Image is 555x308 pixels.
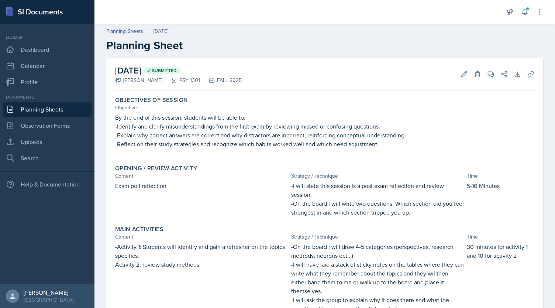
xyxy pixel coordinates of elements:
p: -On the board i will draw 4-5 categories (perspectives, research methods, neurons ect...) [291,242,464,260]
div: Content [115,172,288,180]
div: Time [467,233,534,241]
p: -I will have laid a stack of sticky notes on the tables where they can write what they remember a... [291,260,464,295]
label: Objectives of Session [115,96,188,104]
p: -Explain why correct answers are correct and why distractors are incorrect, reinforcing conceptua... [115,131,534,140]
label: Main Activities [115,226,163,233]
h2: Planning Sheet [106,39,543,52]
a: Dashboard [3,42,92,57]
label: Opening / Review Activity [115,165,197,172]
div: Leader [3,34,92,41]
div: FALL 2025 [200,76,242,84]
a: Uploads [3,134,92,149]
a: Planning Sheets [106,27,143,35]
div: PSY 1301 [162,76,200,84]
div: [PERSON_NAME] [24,289,73,296]
p: -On the board I will write two questions: Which section did you feel strongest in and which secti... [291,199,464,217]
p: Exam poll reflection [115,181,288,190]
p: -I will state this session is a post exam reflection and review session. [291,181,464,199]
div: Content [115,233,288,241]
p: 30 minutes for activity 1 and 10 for activity 2 [467,242,534,260]
div: [DATE] [154,27,168,35]
a: Calendar [3,58,92,73]
div: [PERSON_NAME] [115,76,162,84]
h2: [DATE] [115,64,242,77]
a: Profile [3,75,92,89]
a: Search [3,151,92,165]
a: Planning Sheets [3,102,92,117]
a: Observation Forms [3,118,92,133]
span: Submitted [152,68,177,73]
p: -Identify and clarify misunderstandings from the first exam by reviewing missed or confusing ques... [115,122,534,131]
p: 5-10 Minutes [467,181,534,190]
p: -Reflect on their study strategies and recognize which habits worked well and which need adjustment. [115,140,534,148]
div: [GEOGRAPHIC_DATA] [24,296,73,304]
div: Time [467,172,534,180]
p: By the end of this session, students will be able to: [115,113,534,122]
p: -Activity 1: Students will identify and gain a refresher on the topics specifics. [115,242,288,260]
div: Strategy / Technique [291,233,464,241]
div: Documents [3,94,92,100]
div: Strategy / Technique [291,172,464,180]
div: Objective [115,104,534,112]
p: Activity 2: review study methods [115,260,288,269]
div: Help & Documentation [3,177,92,192]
